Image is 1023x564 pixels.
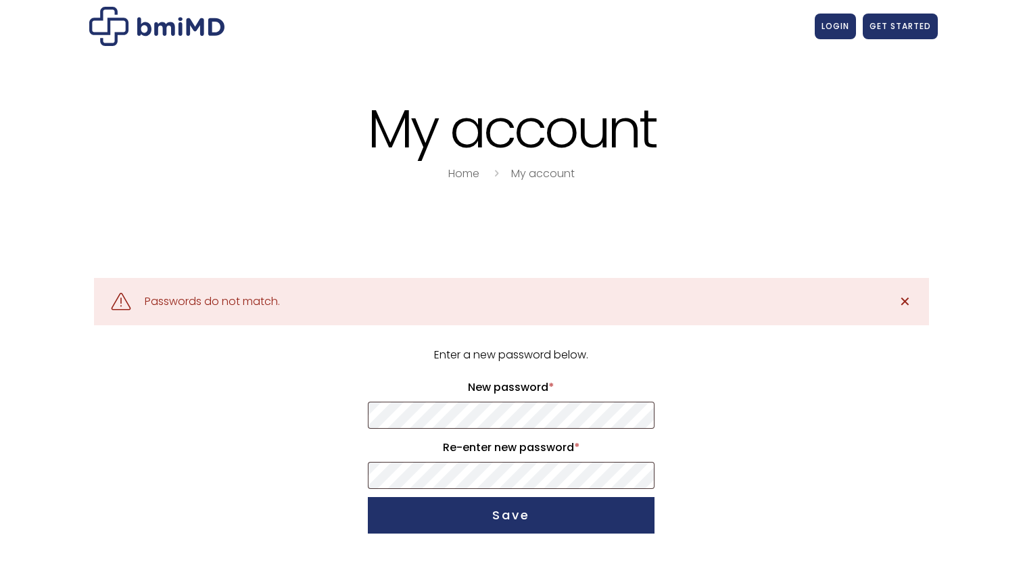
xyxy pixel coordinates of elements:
[870,20,931,32] span: GET STARTED
[366,346,657,365] p: Enter a new password below.
[511,166,575,181] a: My account
[89,7,224,46] img: My account
[86,100,938,158] h1: My account
[489,166,504,181] i: breadcrumbs separator
[368,437,655,459] label: Re-enter new password
[899,292,911,311] span: ✕
[145,292,280,311] div: Passwords do not match.
[863,14,938,39] a: GET STARTED
[892,288,919,315] a: ✕
[448,166,479,181] a: Home
[815,14,856,39] a: LOGIN
[368,497,655,534] button: Save
[368,377,655,398] label: New password
[822,20,849,32] span: LOGIN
